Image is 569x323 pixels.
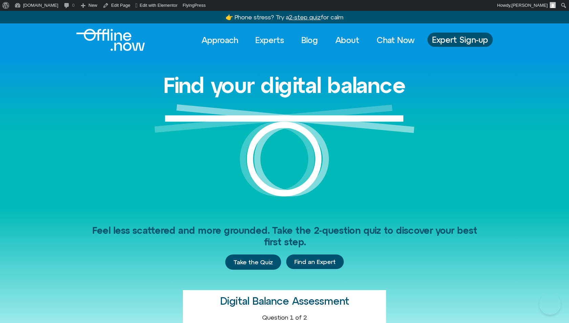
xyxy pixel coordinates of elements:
span: Feel less scattered and more grounded. Take the 2-question quiz to discover your best first step. [92,225,477,247]
a: Experts [249,33,290,47]
iframe: Botpress [539,293,561,315]
span: Find an Expert [294,259,336,265]
span: Expert Sign-up [432,35,488,44]
img: offline.now [76,29,145,51]
a: Find an Expert [286,254,344,269]
div: Logo [76,29,133,51]
a: Chat Now [371,33,421,47]
a: Take the Quiz [225,254,281,270]
nav: Menu [195,33,421,47]
span: Take the Quiz [233,259,273,266]
h2: Digital Balance Assessment [220,296,349,307]
div: Question 1 of 2 [188,314,381,321]
a: 👉 Phone stress? Try a2-step quizfor calm [226,14,343,21]
span: Edit with Elementor [140,3,177,8]
a: About [329,33,365,47]
a: Blog [295,33,324,47]
h1: Find your digital balance [163,73,406,97]
a: Approach [195,33,244,47]
span: [PERSON_NAME] [511,3,548,8]
div: Find an Expert [286,254,344,270]
u: 2-step quiz [289,14,321,21]
a: Expert Sign-up [427,33,493,47]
